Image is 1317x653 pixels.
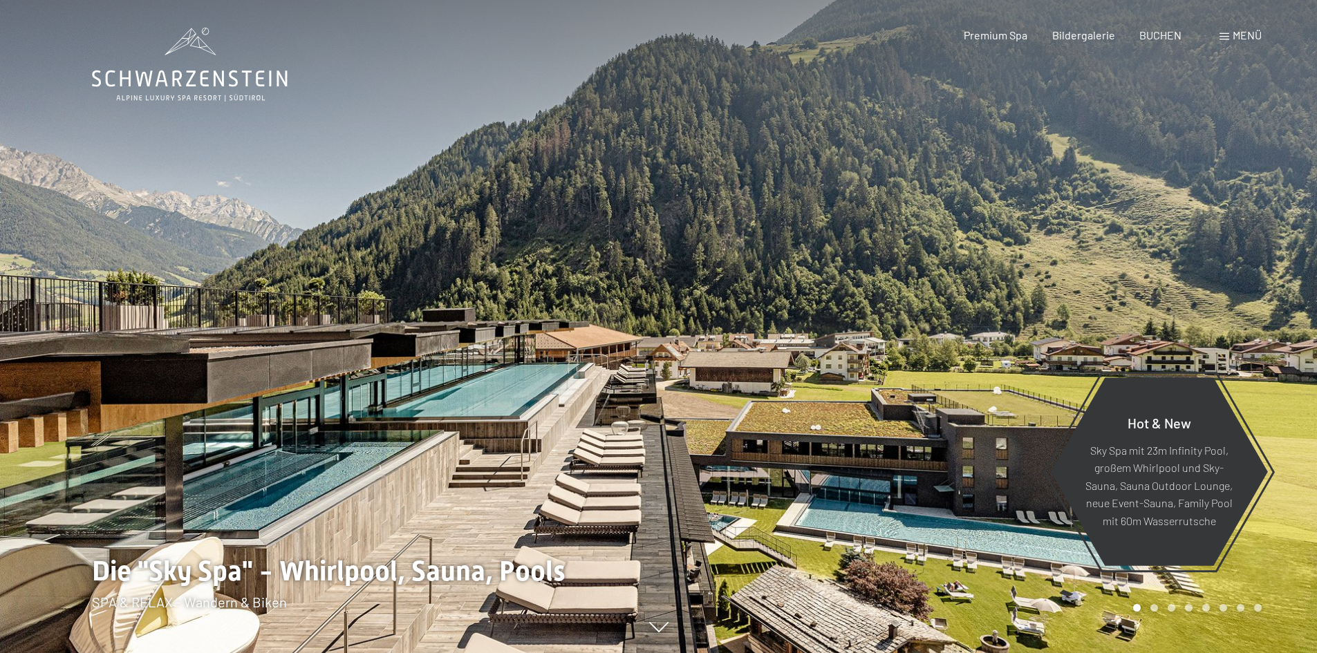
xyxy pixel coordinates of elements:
div: Carousel Page 4 [1185,604,1193,612]
span: Hot & New [1128,414,1191,430]
div: Carousel Page 5 [1202,604,1210,612]
div: Carousel Page 3 [1168,604,1175,612]
div: Carousel Page 8 [1254,604,1262,612]
a: Premium Spa [964,28,1027,41]
a: BUCHEN [1139,28,1181,41]
a: Bildergalerie [1052,28,1115,41]
div: Carousel Pagination [1128,604,1262,612]
div: Carousel Page 6 [1220,604,1227,612]
div: Carousel Page 2 [1150,604,1158,612]
a: Hot & New Sky Spa mit 23m Infinity Pool, großem Whirlpool und Sky-Sauna, Sauna Outdoor Lounge, ne... [1049,377,1269,567]
div: Carousel Page 1 (Current Slide) [1133,604,1141,612]
div: Carousel Page 7 [1237,604,1244,612]
p: Sky Spa mit 23m Infinity Pool, großem Whirlpool und Sky-Sauna, Sauna Outdoor Lounge, neue Event-S... [1084,441,1234,529]
span: Menü [1233,28,1262,41]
